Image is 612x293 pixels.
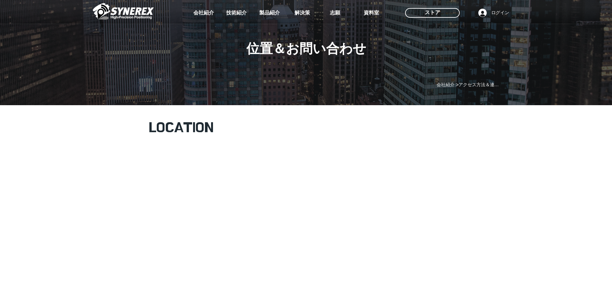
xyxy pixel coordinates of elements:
[295,10,310,16] span: 解決策
[364,10,379,16] span: 資料室
[319,6,351,19] a: 志願
[405,8,460,18] div: ストア
[489,10,511,16] span: ログイン
[226,10,247,16] span: 技術紹介
[193,10,214,16] span: 会社紹介
[188,6,220,19] a: 会社紹介
[355,6,387,19] a: 資料室
[220,6,253,19] a: 技術紹介
[330,10,340,16] span: 志願
[474,7,511,19] button: ログイン
[253,6,286,19] a: 製品紹介
[149,120,214,134] span: LOCATION
[286,6,318,19] a: 解決策
[259,10,280,16] span: 製品紹介
[425,9,440,16] span: ストア
[93,2,154,21] img: シナレックス_White_simbol_大地1.png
